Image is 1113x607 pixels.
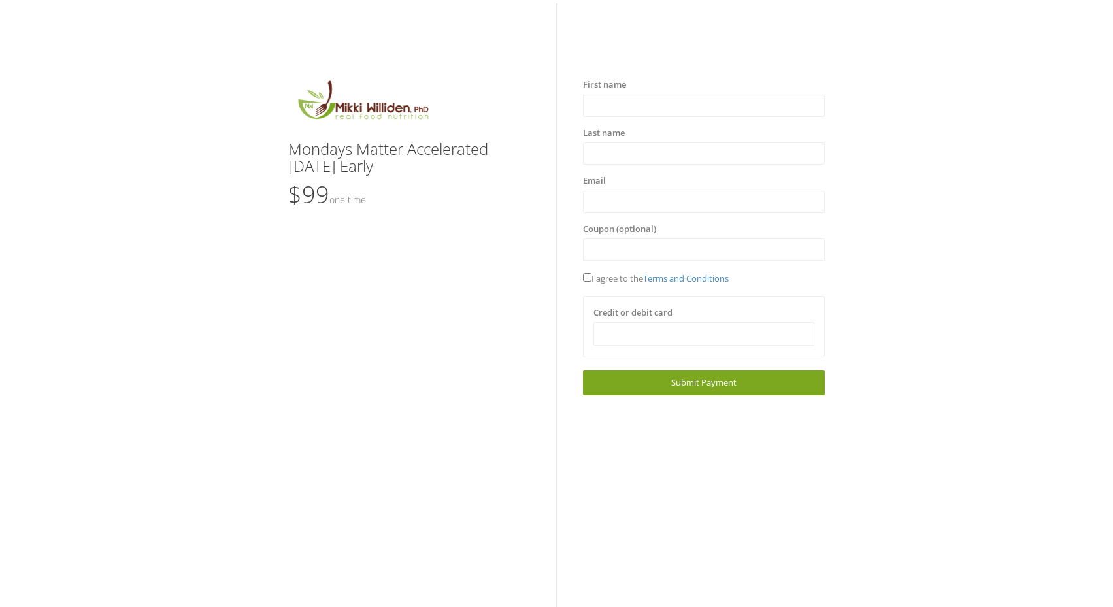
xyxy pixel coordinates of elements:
[593,306,673,320] label: Credit or debit card
[288,178,366,210] span: $99
[329,193,366,206] small: One time
[602,329,806,340] iframe: Secure card payment input frame
[583,174,606,188] label: Email
[583,272,729,284] span: I agree to the
[583,127,625,140] label: Last name
[288,140,531,175] h3: Mondays Matter Accelerated [DATE] Early
[288,78,437,127] img: MikkiLogoMain.png
[583,78,626,91] label: First name
[583,370,825,395] a: Submit Payment
[643,272,729,284] a: Terms and Conditions
[583,223,656,236] label: Coupon (optional)
[671,376,737,388] span: Submit Payment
